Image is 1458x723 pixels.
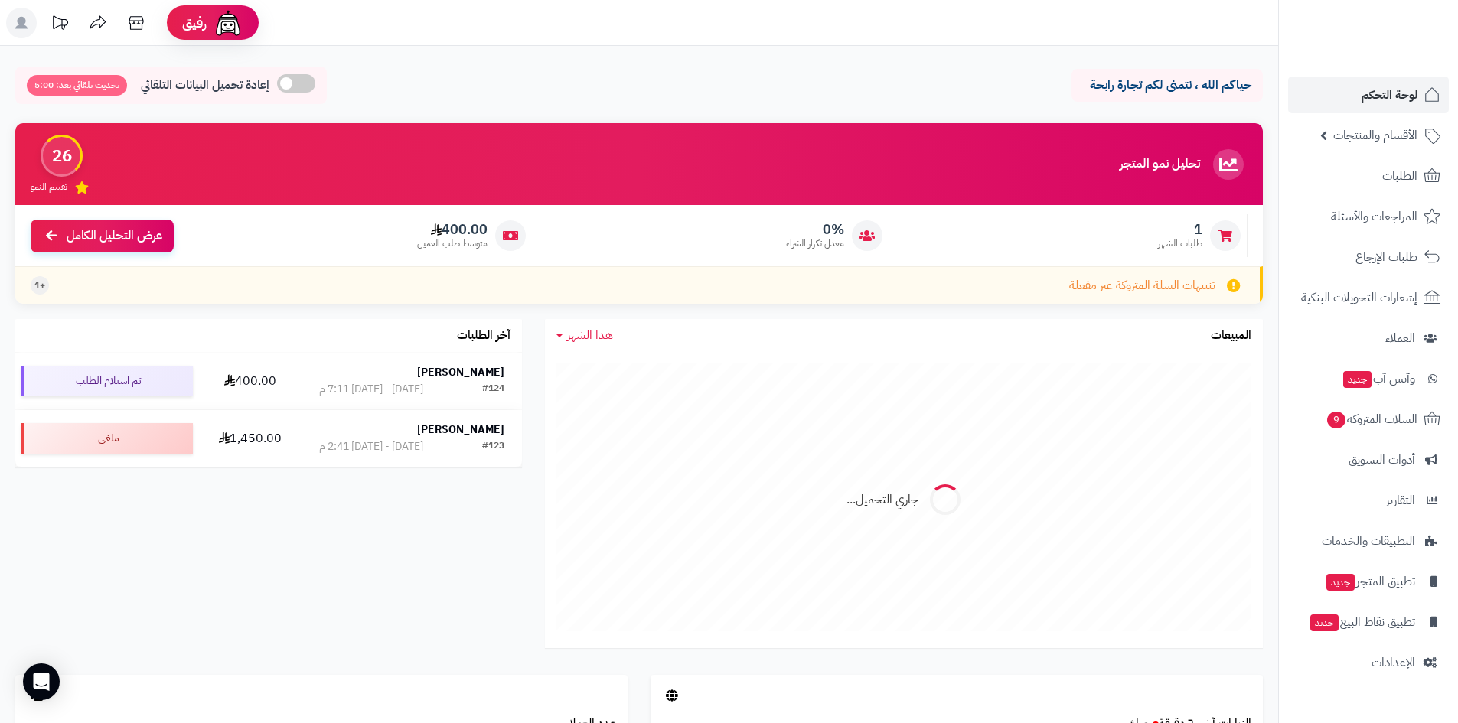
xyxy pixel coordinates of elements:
span: +1 [34,279,45,292]
span: وآتس آب [1342,368,1415,389]
a: هذا الشهر [556,327,613,344]
span: معدل تكرار الشراء [786,237,844,250]
a: عرض التحليل الكامل [31,220,174,252]
td: 1,450.00 [199,410,302,467]
strong: [PERSON_NAME] [417,422,504,438]
a: أدوات التسويق [1288,441,1449,478]
span: التقارير [1386,490,1415,511]
a: المراجعات والأسئلة [1288,198,1449,235]
a: تطبيق نقاط البيعجديد [1288,604,1449,640]
span: رفيق [182,14,207,32]
span: عرض التحليل الكامل [67,227,162,245]
span: طلبات الإرجاع [1355,246,1417,268]
span: إشعارات التحويلات البنكية [1301,287,1417,308]
span: جديد [1343,371,1372,388]
div: تم استلام الطلب [21,366,193,396]
a: التقارير [1288,482,1449,519]
span: إعادة تحميل البيانات التلقائي [141,77,269,94]
span: لوحة التحكم [1362,84,1417,106]
div: #124 [482,382,504,397]
div: جاري التحميل... [846,491,918,509]
span: تحديث تلقائي بعد: 5:00 [27,75,127,96]
div: [DATE] - [DATE] 2:41 م [319,439,423,454]
span: الطلبات [1382,165,1417,187]
a: السلات المتروكة9 [1288,401,1449,438]
span: 1 [1158,221,1202,238]
a: لوحة التحكم [1288,77,1449,113]
h3: المبيعات [1211,329,1251,343]
img: ai-face.png [213,8,243,38]
strong: [PERSON_NAME] [417,364,504,380]
h3: آخر الطلبات [457,329,510,343]
a: التطبيقات والخدمات [1288,523,1449,559]
span: تطبيق المتجر [1325,571,1415,592]
span: 9 [1326,411,1346,429]
a: الطلبات [1288,158,1449,194]
span: تقييم النمو [31,181,67,194]
span: متوسط طلب العميل [417,237,488,250]
a: وآتس آبجديد [1288,360,1449,397]
span: جديد [1326,574,1355,591]
span: العملاء [1385,327,1415,349]
span: هذا الشهر [567,326,613,344]
span: السلات المتروكة [1326,409,1417,430]
p: حياكم الله ، نتمنى لكم تجارة رابحة [1083,77,1251,94]
div: ملغي [21,423,193,454]
span: المراجعات والأسئلة [1331,206,1417,227]
span: الإعدادات [1372,652,1415,673]
div: #123 [482,439,504,454]
td: 400.00 [199,353,302,409]
div: Open Intercom Messenger [23,663,60,700]
span: جديد [1310,614,1339,631]
div: [DATE] - [DATE] 7:11 م [319,382,423,397]
img: logo-2.png [1354,25,1443,57]
a: إشعارات التحويلات البنكية [1288,279,1449,316]
a: العملاء [1288,320,1449,357]
a: تطبيق المتجرجديد [1288,563,1449,600]
a: تحديثات المنصة [41,8,79,42]
span: التطبيقات والخدمات [1322,530,1415,552]
span: أدوات التسويق [1349,449,1415,471]
span: 0% [786,221,844,238]
span: تطبيق نقاط البيع [1309,611,1415,633]
span: طلبات الشهر [1158,237,1202,250]
a: طلبات الإرجاع [1288,239,1449,275]
span: 400.00 [417,221,488,238]
span: الأقسام والمنتجات [1333,125,1417,146]
a: الإعدادات [1288,644,1449,681]
h3: تحليل نمو المتجر [1120,158,1200,171]
span: تنبيهات السلة المتروكة غير مفعلة [1069,277,1215,295]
